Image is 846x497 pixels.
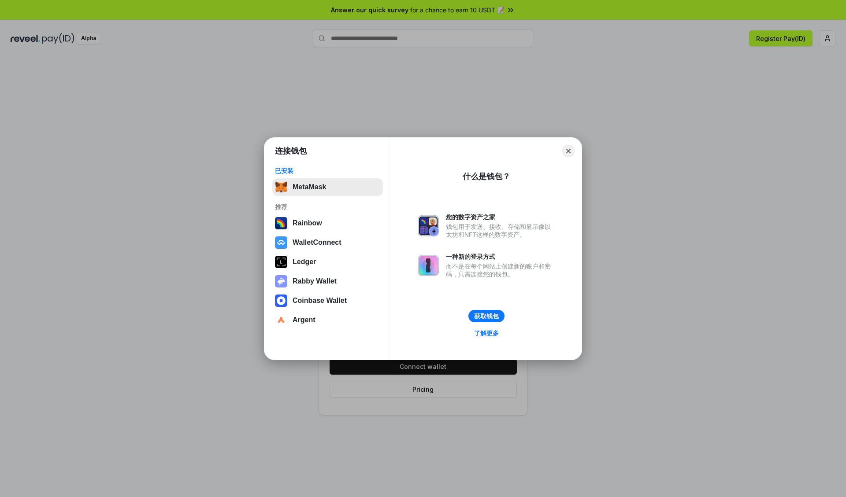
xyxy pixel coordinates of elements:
[418,255,439,276] img: svg+xml,%3Csvg%20xmlns%3D%22http%3A%2F%2Fwww.w3.org%2F2000%2Fsvg%22%20fill%3D%22none%22%20viewBox...
[293,297,347,305] div: Coinbase Wallet
[293,258,316,266] div: Ledger
[463,171,510,182] div: 什么是钱包？
[446,262,555,278] div: 而不是在每个网站上创建新的账户和密码，只需连接您的钱包。
[446,213,555,221] div: 您的数字资产之家
[275,167,380,175] div: 已安装
[293,239,341,247] div: WalletConnect
[293,277,337,285] div: Rabby Wallet
[275,314,287,326] img: svg+xml,%3Csvg%20width%3D%2228%22%20height%3D%2228%22%20viewBox%3D%220%200%2028%2028%22%20fill%3D...
[275,146,307,156] h1: 连接钱包
[293,316,315,324] div: Argent
[446,223,555,239] div: 钱包用于发送、接收、存储和显示像以太坊和NFT这样的数字资产。
[275,275,287,287] img: svg+xml,%3Csvg%20xmlns%3D%22http%3A%2F%2Fwww.w3.org%2F2000%2Fsvg%22%20fill%3D%22none%22%20viewBox...
[418,215,439,236] img: svg+xml,%3Csvg%20xmlns%3D%22http%3A%2F%2Fwww.w3.org%2F2000%2Fsvg%22%20fill%3D%22none%22%20viewBox...
[272,272,383,290] button: Rabby Wallet
[293,183,326,191] div: MetaMask
[275,295,287,307] img: svg+xml,%3Csvg%20width%3D%2228%22%20height%3D%2228%22%20viewBox%3D%220%200%2028%2028%22%20fill%3D...
[272,234,383,251] button: WalletConnect
[272,292,383,309] button: Coinbase Wallet
[562,145,575,157] button: Close
[275,256,287,268] img: svg+xml,%3Csvg%20xmlns%3D%22http%3A%2F%2Fwww.w3.org%2F2000%2Fsvg%22%20width%3D%2228%22%20height%3...
[272,253,383,271] button: Ledger
[474,329,499,337] div: 了解更多
[275,236,287,249] img: svg+xml,%3Csvg%20width%3D%2228%22%20height%3D%2228%22%20viewBox%3D%220%200%2028%2028%22%20fill%3D...
[275,203,380,211] div: 推荐
[272,178,383,196] button: MetaMask
[272,311,383,329] button: Argent
[446,253,555,261] div: 一种新的登录方式
[469,328,504,339] a: 了解更多
[293,219,322,227] div: Rainbow
[468,310,505,322] button: 获取钱包
[275,181,287,193] img: svg+xml,%3Csvg%20fill%3D%22none%22%20height%3D%2233%22%20viewBox%3D%220%200%2035%2033%22%20width%...
[275,217,287,229] img: svg+xml,%3Csvg%20width%3D%22120%22%20height%3D%22120%22%20viewBox%3D%220%200%20120%20120%22%20fil...
[474,312,499,320] div: 获取钱包
[272,214,383,232] button: Rainbow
